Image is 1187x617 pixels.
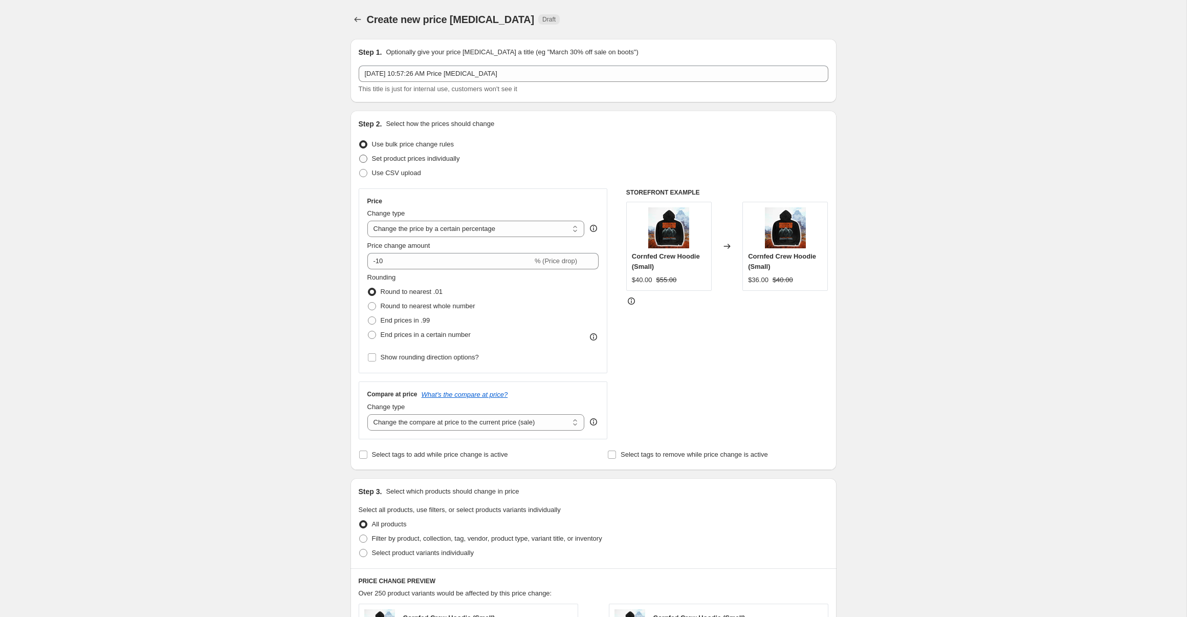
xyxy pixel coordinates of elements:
[773,275,793,285] strike: $40.00
[367,253,533,269] input: -15
[748,252,816,270] span: Cornfed Crew Hoodie (Small)
[372,520,407,528] span: All products
[648,207,689,248] img: CORNFED-2_80x.jpg
[632,252,700,270] span: Cornfed Crew Hoodie (Small)
[626,188,828,197] h6: STOREFRONT EXAMPLE
[621,451,768,458] span: Select tags to remove while price change is active
[359,119,382,129] h2: Step 2.
[588,223,599,233] div: help
[372,155,460,162] span: Set product prices individually
[359,47,382,57] h2: Step 1.
[422,391,508,398] button: What's the compare at price?
[588,417,599,427] div: help
[381,331,471,338] span: End prices in a certain number
[359,66,828,82] input: 30% off holiday sale
[381,288,443,295] span: Round to nearest .01
[367,209,405,217] span: Change type
[748,275,768,285] div: $36.00
[372,535,602,542] span: Filter by product, collection, tag, vendor, product type, variant title, or inventory
[372,549,474,557] span: Select product variants individually
[350,12,365,27] button: Price change jobs
[367,14,535,25] span: Create new price [MEDICAL_DATA]
[359,577,828,585] h6: PRICE CHANGE PREVIEW
[542,15,556,24] span: Draft
[386,486,519,497] p: Select which products should change in price
[381,353,479,361] span: Show rounding direction options?
[367,197,382,205] h3: Price
[381,302,475,310] span: Round to nearest whole number
[386,119,494,129] p: Select how the prices should change
[367,273,396,281] span: Rounding
[535,257,577,265] span: % (Price drop)
[359,506,561,514] span: Select all products, use filters, or select products variants individually
[367,242,430,249] span: Price change amount
[381,316,430,324] span: End prices in .99
[656,275,677,285] strike: $55.00
[367,403,405,411] span: Change type
[359,589,552,597] span: Over 250 product variants would be affected by this price change:
[372,169,421,177] span: Use CSV upload
[359,85,517,93] span: This title is just for internal use, customers won't see it
[372,451,508,458] span: Select tags to add while price change is active
[632,275,652,285] div: $40.00
[386,47,638,57] p: Optionally give your price [MEDICAL_DATA] a title (eg "March 30% off sale on boots")
[372,140,454,148] span: Use bulk price change rules
[359,486,382,497] h2: Step 3.
[367,390,417,398] h3: Compare at price
[765,207,806,248] img: CORNFED-2_80x.jpg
